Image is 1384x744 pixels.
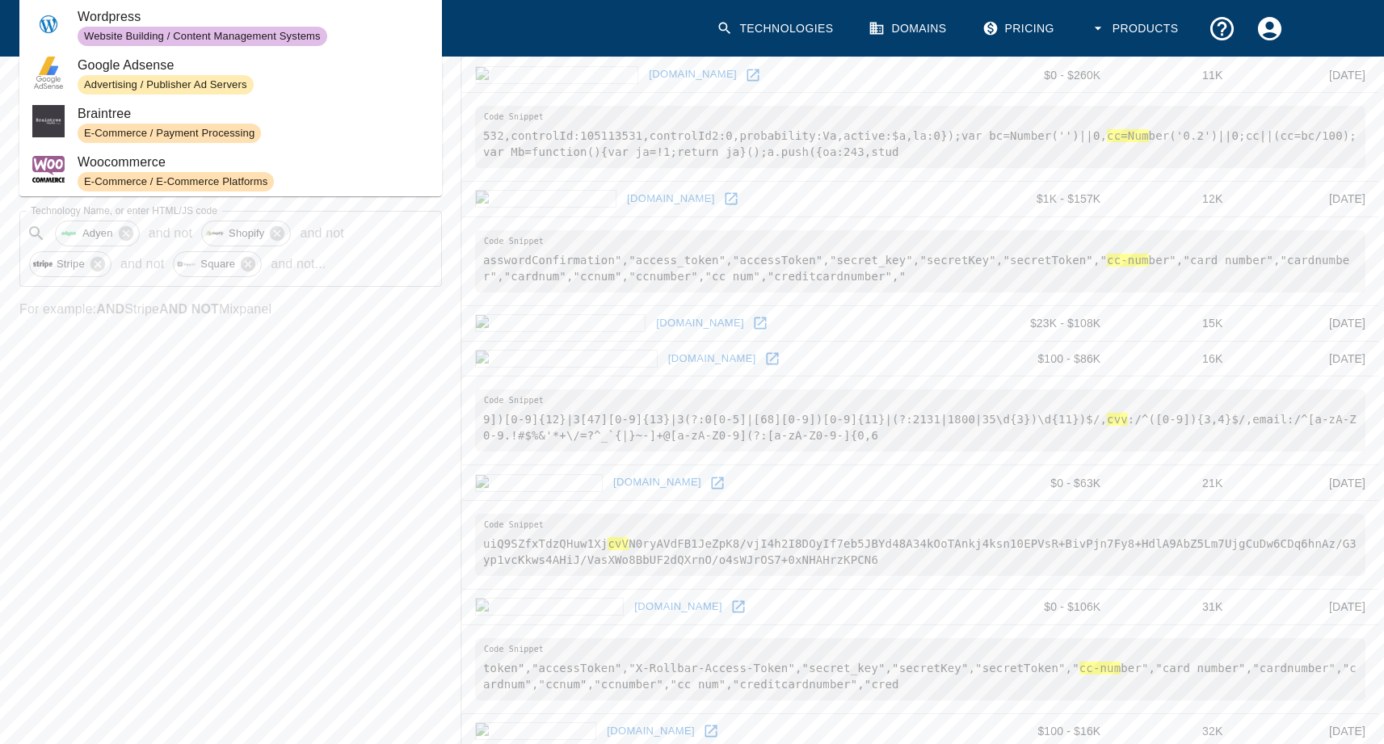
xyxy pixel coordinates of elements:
[748,311,772,335] a: Open kalkifashion.com in new window
[78,174,274,190] span: E-Commerce / E-Commerce Platforms
[78,153,429,172] span: Woocommerce
[1113,341,1235,376] td: 16K
[859,5,959,53] a: Domains
[475,389,1365,452] pre: 9])[0-9]{12}|3[47][0-9]{13}|3(?:0[0-5]|[68][0-9])[0-9]{11}|(?:2131|1800|35\d{3})\d{11})$/, :/^([0...
[1235,590,1378,625] td: [DATE]
[1235,57,1378,93] td: [DATE]
[475,314,646,332] img: kalkifashion.com icon
[201,221,291,246] div: Shopify
[1080,5,1192,53] button: Products
[664,347,760,372] a: [DOMAIN_NAME]
[1246,5,1294,53] button: Account Settings
[1079,662,1121,675] hl: cc-num
[982,465,1113,501] td: $0 - $63K
[78,104,429,124] span: Braintree
[475,66,638,84] img: centurylink.com icon
[31,204,217,217] label: Technology Name, or enter HTML/JS code
[1113,305,1235,341] td: 15K
[475,638,1365,700] pre: token","accessToken","X-Rollbar-Access-Token","secret_key","secretKey","secretToken"," ber","card...
[699,719,723,743] a: Open pwnet.org in new window
[608,537,629,550] hl: cvV
[475,230,1365,292] pre: asswordConfirmation","access_token","accessToken","secret_key","secretKey","secretToken"," ber","...
[264,254,332,274] p: and not ...
[55,221,140,246] div: Adyen
[475,350,658,368] img: trainingpeaks.com icon
[982,57,1113,93] td: $0 - $260K
[652,311,748,336] a: [DOMAIN_NAME]
[760,347,785,371] a: Open trainingpeaks.com in new window
[1198,5,1246,53] button: Support and Documentation
[475,106,1365,168] pre: 532,controlId:105113531,controlId2:0,probability:Va,active:$a,la:0});var bc=Number('')||0, ber('0...
[623,187,719,212] a: [DOMAIN_NAME]
[1235,305,1378,341] td: [DATE]
[475,190,616,208] img: cincopa.com icon
[705,471,730,495] a: Open systeme.io in new window
[1113,57,1235,93] td: 11K
[603,719,699,744] a: [DOMAIN_NAME]
[1107,413,1128,426] hl: cvv
[1235,465,1378,501] td: [DATE]
[1107,129,1148,142] hl: cc=Num
[1113,465,1235,501] td: 21K
[173,251,262,277] div: Square
[1113,590,1235,625] td: 31K
[19,300,442,319] p: For example: Stripe Mixpanel
[78,56,429,75] span: Google Adsense
[645,62,741,87] a: [DOMAIN_NAME]
[96,302,124,316] b: AND
[74,224,122,242] span: Adyen
[475,598,624,616] img: djurensratt.se icon
[982,341,1113,376] td: $100 - $86K
[609,470,705,495] a: [DOMAIN_NAME]
[1235,341,1378,376] td: [DATE]
[982,305,1113,341] td: $23K - $108K
[475,722,596,740] img: pwnet.org icon
[191,254,244,273] span: Square
[1107,254,1148,267] hl: cc-num
[293,224,350,243] p: and not
[142,224,199,243] p: and not
[741,63,765,87] a: Open centurylink.com in new window
[220,224,273,242] span: Shopify
[726,595,751,619] a: Open djurensratt.se in new window
[1113,182,1235,217] td: 12K
[1235,182,1378,217] td: [DATE]
[78,29,327,44] span: Website Building / Content Management Systems
[159,302,219,316] b: AND NOT
[78,78,254,93] span: Advertising / Publisher Ad Servers
[982,590,1113,625] td: $0 - $106K
[114,254,170,274] p: and not
[475,474,603,492] img: systeme.io icon
[48,254,94,273] span: Stripe
[719,187,743,211] a: Open cincopa.com in new window
[982,182,1113,217] td: $1K - $157K
[78,126,261,141] span: E-Commerce / Payment Processing
[475,514,1365,576] pre: uiQ9SZfxTdzQHuw1Xj N0ryAVdFB1JeZpK8/vjI4h2I8DOyIf7eb5JBYd48A34kOoTAnkj4ksn10EPVsR+BivPjn7Fy8+HdlA...
[29,251,111,277] div: Stripe
[630,595,726,620] a: [DOMAIN_NAME]
[973,5,1067,53] a: Pricing
[78,7,429,27] span: Wordpress
[707,5,846,53] a: Technologies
